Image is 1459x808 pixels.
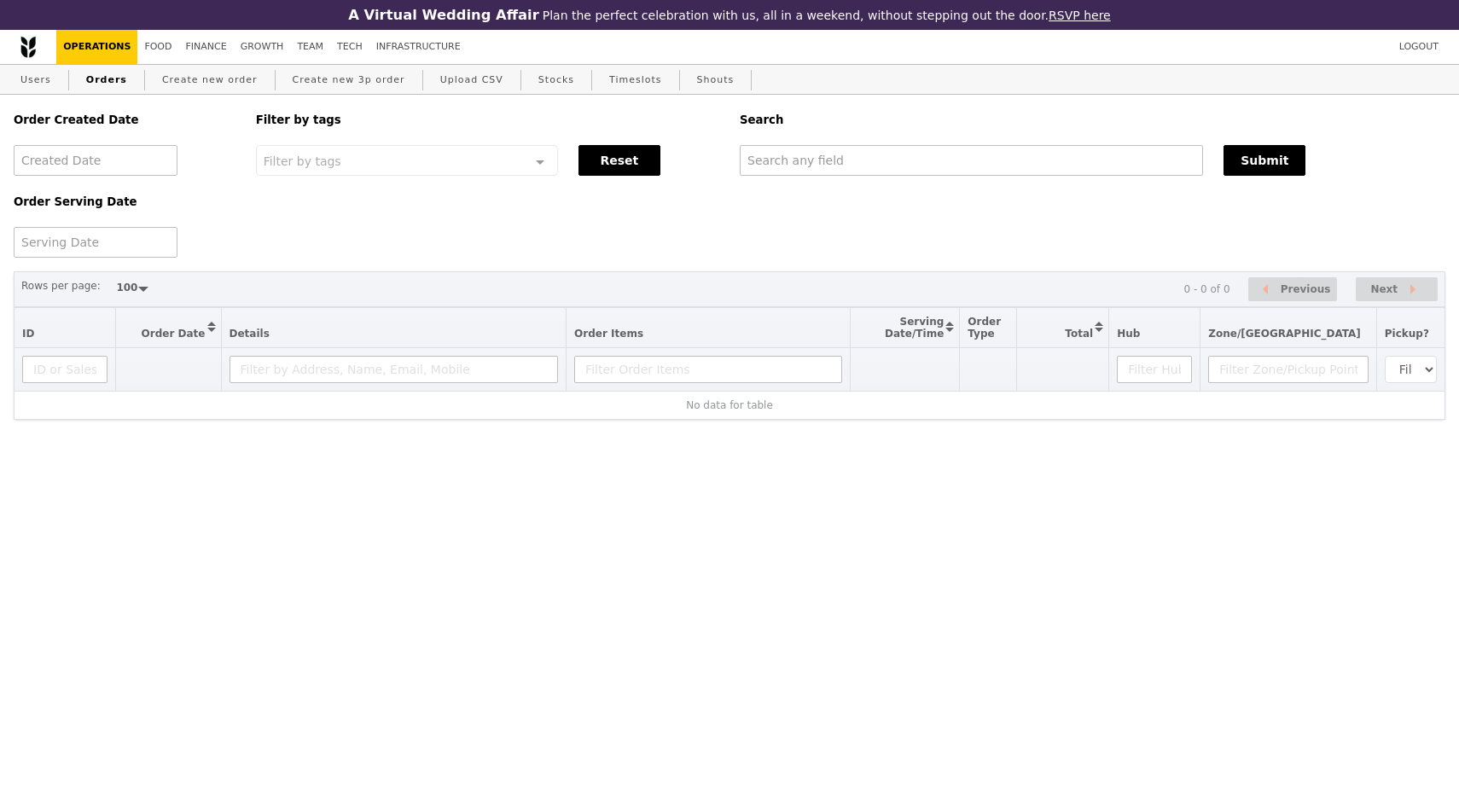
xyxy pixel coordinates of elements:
[230,356,559,383] input: Filter by Address, Name, Email, Mobile
[56,30,137,64] a: Operations
[1281,279,1331,299] span: Previous
[740,113,1445,126] h5: Search
[230,328,270,340] span: Details
[179,30,234,64] a: Finance
[14,145,177,176] input: Created Date
[1392,30,1445,64] a: Logout
[14,195,235,208] h5: Order Serving Date
[1117,328,1140,340] span: Hub
[690,65,741,96] a: Shouts
[602,65,668,96] a: Timeslots
[1248,277,1337,302] button: Previous
[243,7,1216,23] div: Plan the perfect celebration with us, all in a weekend, without stepping out the door.
[574,356,842,383] input: Filter Order Items
[1224,145,1305,176] button: Submit
[22,399,1437,411] div: No data for table
[348,7,538,23] h3: A Virtual Wedding Affair
[286,65,412,96] a: Create new 3p order
[79,65,134,96] a: Orders
[532,65,581,96] a: Stocks
[1208,328,1361,340] span: Zone/[GEOGRAPHIC_DATA]
[290,30,330,64] a: Team
[1183,283,1229,295] div: 0 - 0 of 0
[14,65,58,96] a: Users
[234,30,291,64] a: Growth
[740,145,1203,176] input: Search any field
[574,328,643,340] span: Order Items
[21,277,101,294] label: Rows per page:
[1208,356,1369,383] input: Filter Zone/Pickup Point
[22,328,34,340] span: ID
[256,113,719,126] h5: Filter by tags
[264,153,341,168] span: Filter by tags
[137,30,178,64] a: Food
[369,30,468,64] a: Infrastructure
[14,113,235,126] h5: Order Created Date
[968,316,1001,340] span: Order Type
[1117,356,1192,383] input: Filter Hub
[433,65,510,96] a: Upload CSV
[155,65,264,96] a: Create new order
[20,36,36,58] img: Grain logo
[1385,328,1429,340] span: Pickup?
[330,30,369,64] a: Tech
[578,145,660,176] button: Reset
[1049,9,1111,22] a: RSVP here
[14,227,177,258] input: Serving Date
[1370,279,1398,299] span: Next
[1356,277,1438,302] button: Next
[22,356,108,383] input: ID or Salesperson name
